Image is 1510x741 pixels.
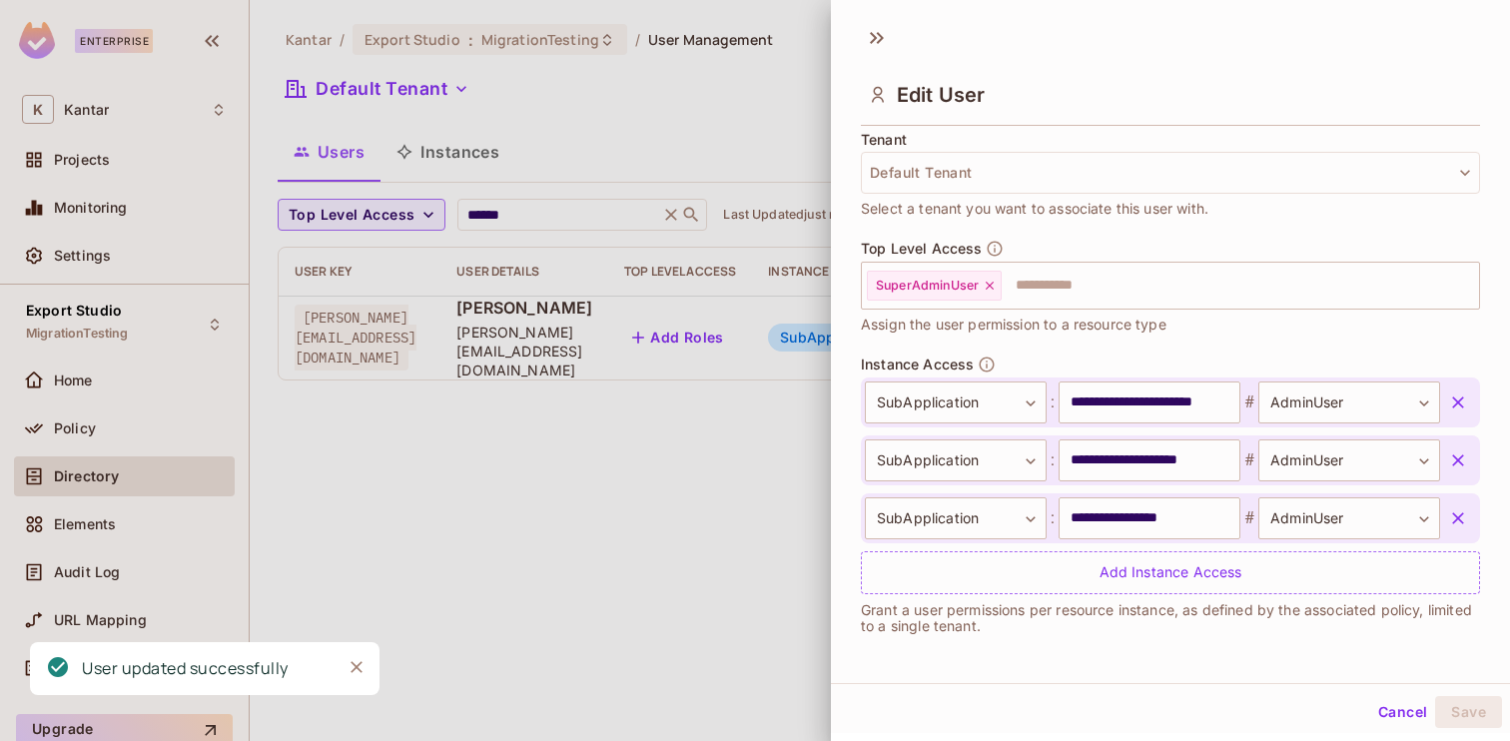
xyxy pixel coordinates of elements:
div: User updated successfully [82,656,289,681]
div: SubApplication [865,439,1047,481]
span: # [1240,506,1258,530]
button: Close [342,652,372,682]
span: Tenant [861,132,907,148]
span: Assign the user permission to a resource type [861,314,1166,336]
button: Cancel [1370,696,1435,728]
button: Save [1435,696,1502,728]
span: # [1240,390,1258,414]
div: SubApplication [865,381,1047,423]
span: Select a tenant you want to associate this user with. [861,198,1208,220]
span: : [1047,448,1059,472]
span: : [1047,506,1059,530]
div: AdminUser [1258,381,1440,423]
p: Grant a user permissions per resource instance, as defined by the associated policy, limited to a... [861,602,1480,634]
button: Default Tenant [861,152,1480,194]
span: : [1047,390,1059,414]
span: Edit User [897,83,985,107]
span: Instance Access [861,357,974,372]
div: Add Instance Access [861,551,1480,594]
button: Open [1469,283,1473,287]
span: SuperAdminUser [876,278,979,294]
div: AdminUser [1258,497,1440,539]
span: # [1240,448,1258,472]
div: SubApplication [865,497,1047,539]
div: AdminUser [1258,439,1440,481]
div: SuperAdminUser [867,271,1002,301]
span: Top Level Access [861,241,982,257]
